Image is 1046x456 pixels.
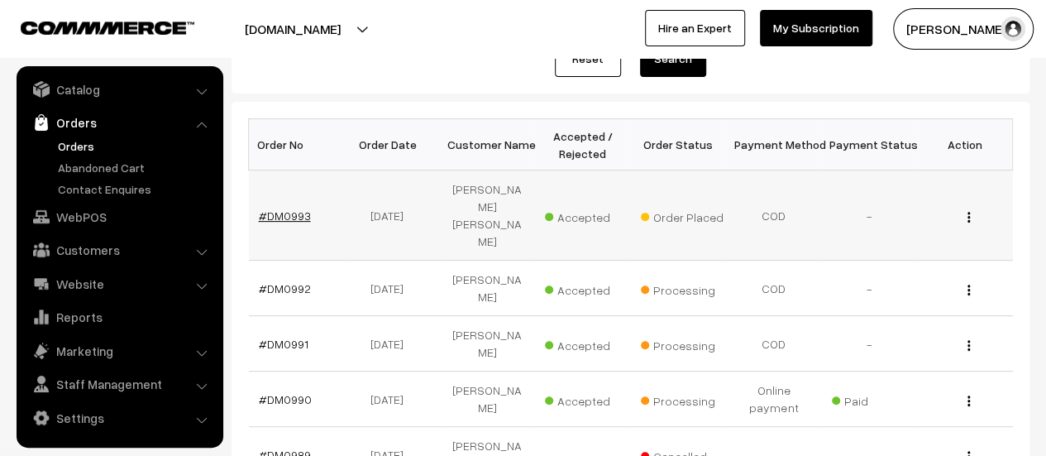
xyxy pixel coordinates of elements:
[641,333,724,354] span: Processing
[822,316,918,372] td: -
[641,388,724,410] span: Processing
[535,119,631,170] th: Accepted / Rejected
[21,22,194,34] img: COMMMERCE
[54,137,217,155] a: Orders
[440,316,536,372] td: [PERSON_NAME]
[259,392,312,406] a: #DM0990
[967,212,970,223] img: Menu
[21,269,217,299] a: Website
[641,277,724,299] span: Processing
[440,119,536,170] th: Customer Name
[967,396,970,406] img: Menu
[640,41,706,77] button: Search
[249,119,345,170] th: Order No
[760,10,872,46] a: My Subscription
[21,74,217,104] a: Catalog
[21,336,217,366] a: Marketing
[545,333,628,354] span: Accepted
[344,119,440,170] th: Order Date
[822,119,918,170] th: Payment Status
[21,202,217,232] a: WebPOS
[822,261,918,316] td: -
[726,119,822,170] th: Payment Method
[545,277,628,299] span: Accepted
[631,119,727,170] th: Order Status
[344,261,440,316] td: [DATE]
[726,170,822,261] td: COD
[21,17,165,36] a: COMMMERCE
[440,372,536,427] td: [PERSON_NAME]
[259,281,311,295] a: #DM0992
[259,337,308,351] a: #DM0991
[54,180,217,198] a: Contact Enquires
[1001,17,1025,41] img: user
[21,108,217,137] a: Orders
[822,170,918,261] td: -
[54,159,217,176] a: Abandoned Cart
[726,372,822,427] td: Online payment
[187,8,399,50] button: [DOMAIN_NAME]
[440,170,536,261] td: [PERSON_NAME] [PERSON_NAME]
[344,372,440,427] td: [DATE]
[440,261,536,316] td: [PERSON_NAME]
[21,403,217,433] a: Settings
[967,340,970,351] img: Menu
[645,10,745,46] a: Hire an Expert
[21,369,217,399] a: Staff Management
[726,261,822,316] td: COD
[344,170,440,261] td: [DATE]
[641,204,724,226] span: Order Placed
[545,388,628,410] span: Accepted
[967,285,970,295] img: Menu
[259,209,311,223] a: #DM0993
[21,302,217,332] a: Reports
[726,316,822,372] td: COD
[344,316,440,372] td: [DATE]
[917,119,1013,170] th: Action
[21,235,217,265] a: Customers
[545,204,628,226] span: Accepted
[893,8,1034,50] button: [PERSON_NAME]
[832,388,915,410] span: Paid
[555,41,621,77] a: Reset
